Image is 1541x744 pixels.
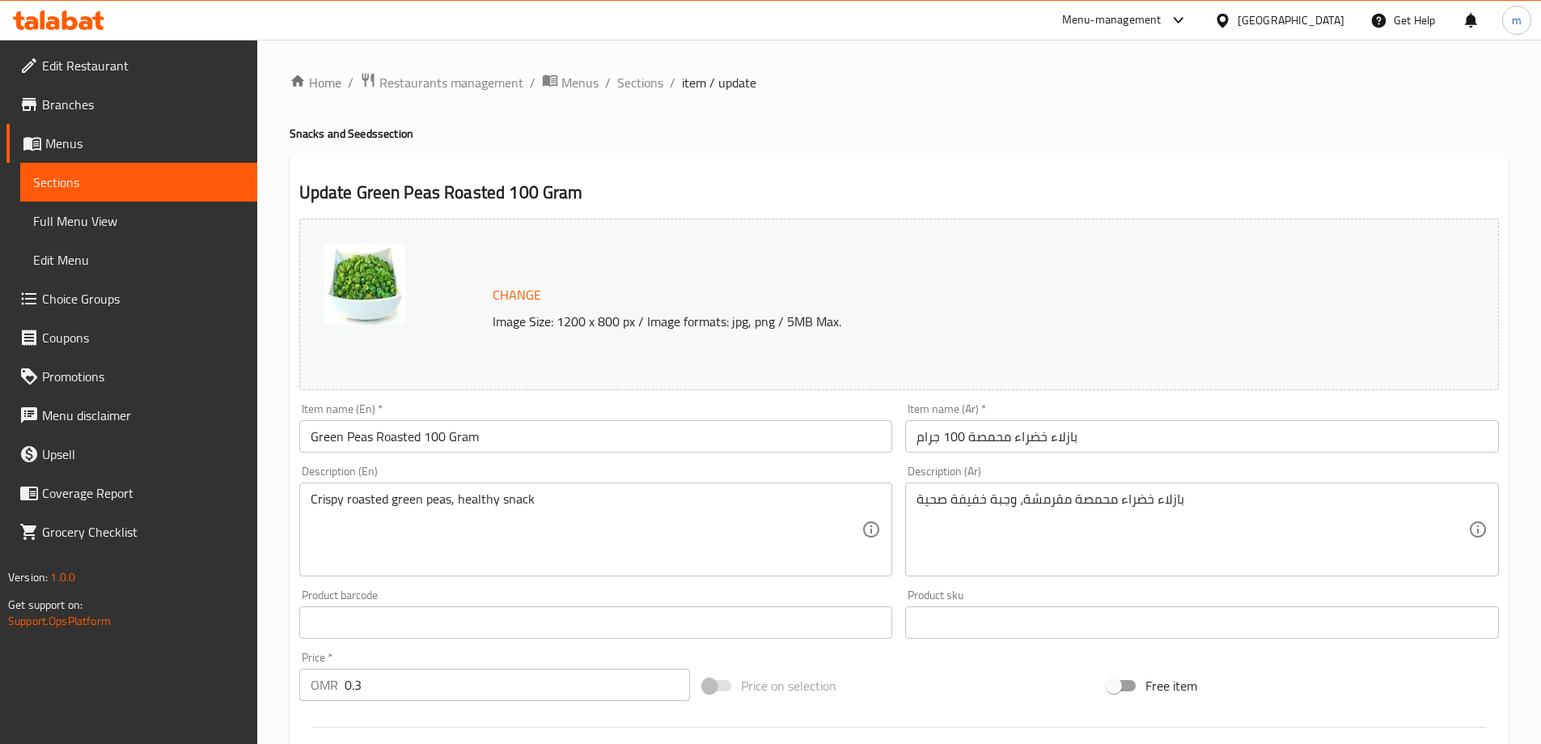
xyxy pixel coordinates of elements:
[6,124,257,163] a: Menus
[33,172,244,192] span: Sections
[493,283,541,307] span: Change
[6,46,257,85] a: Edit Restaurant
[42,95,244,114] span: Branches
[8,594,83,615] span: Get support on:
[6,474,257,512] a: Coverage Report
[6,512,257,551] a: Grocery Checklist
[682,73,756,92] span: item / update
[20,202,257,240] a: Full Menu View
[1062,11,1162,30] div: Menu-management
[311,675,338,695] p: OMR
[1238,11,1344,29] div: [GEOGRAPHIC_DATA]
[20,163,257,202] a: Sections
[542,72,599,93] a: Menus
[905,606,1499,639] input: Please enter product sku
[6,279,257,318] a: Choice Groups
[299,181,1499,205] h2: Update Green Peas Roasted 100 Gram
[324,244,405,325] img: green_peas_roasted_100gra638948503295501826.jpg
[42,328,244,347] span: Coupons
[42,522,244,542] span: Grocery Checklist
[6,396,257,435] a: Menu disclaimer
[917,491,1468,568] textarea: بازلاء خضراء محمصة مقرمشة، وجبة خفيفة صحية
[741,676,836,695] span: Price on selection
[486,278,548,312] button: Change
[617,73,663,92] a: Sections
[6,318,257,357] a: Coupons
[311,491,862,568] textarea: Crispy roasted green peas, healthy snack
[6,85,257,124] a: Branches
[530,73,536,92] li: /
[33,211,244,231] span: Full Menu View
[360,72,523,93] a: Restaurants management
[290,73,341,92] a: Home
[20,240,257,279] a: Edit Menu
[8,567,48,588] span: Version:
[1512,11,1522,29] span: m
[42,406,244,425] span: Menu disclaimer
[345,669,691,701] input: Please enter price
[6,357,257,396] a: Promotions
[299,420,893,453] input: Enter name En
[348,73,353,92] li: /
[670,73,675,92] li: /
[42,444,244,464] span: Upsell
[33,250,244,270] span: Edit Menu
[42,483,244,503] span: Coverage Report
[42,367,244,386] span: Promotions
[561,73,599,92] span: Menus
[486,312,1348,331] p: Image Size: 1200 x 800 px / Image formats: jpg, png / 5MB Max.
[42,289,244,308] span: Choice Groups
[42,56,244,75] span: Edit Restaurant
[290,72,1509,93] nav: breadcrumb
[905,420,1499,453] input: Enter name Ar
[8,610,111,631] a: Support.OpsPlatform
[290,125,1509,142] h4: Snacks and Seeds section
[50,567,75,588] span: 1.0.0
[379,73,523,92] span: Restaurants management
[6,435,257,474] a: Upsell
[45,134,244,153] span: Menus
[299,606,893,639] input: Please enter product barcode
[1145,676,1197,695] span: Free item
[605,73,611,92] li: /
